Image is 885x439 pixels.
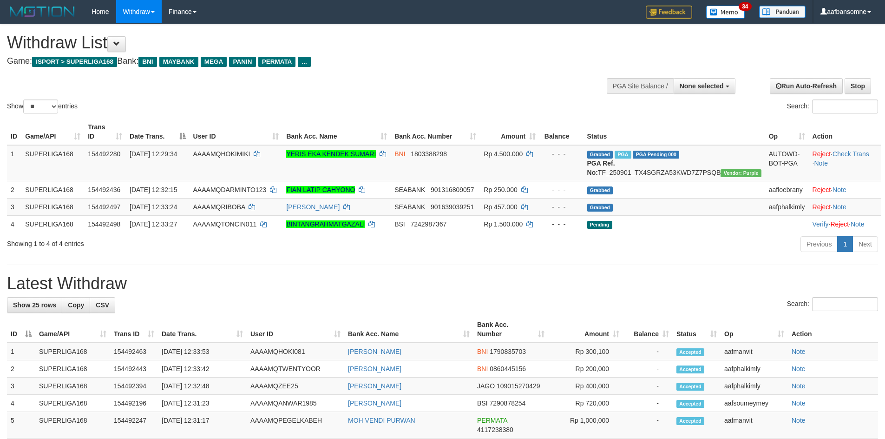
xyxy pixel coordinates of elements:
[35,378,110,395] td: SUPERLIGA168
[158,378,247,395] td: [DATE] 12:32:48
[809,119,881,145] th: Action
[813,203,831,211] a: Reject
[7,100,78,113] label: Show entries
[739,2,751,11] span: 34
[35,412,110,439] td: SUPERLIGA168
[126,119,190,145] th: Date Trans.: activate to sort column descending
[623,378,673,395] td: -
[35,316,110,343] th: Game/API: activate to sort column ascending
[286,150,376,158] a: YERIS EKA KENDEK SUMARI
[88,150,120,158] span: 154492280
[587,204,613,212] span: Grabbed
[587,221,612,229] span: Pending
[548,360,623,378] td: Rp 200,000
[190,119,283,145] th: User ID: activate to sort column ascending
[830,220,849,228] a: Reject
[7,145,21,181] td: 1
[792,417,806,424] a: Note
[348,365,401,372] a: [PERSON_NAME]
[813,150,831,158] a: Reject
[62,297,90,313] a: Copy
[258,57,296,67] span: PERMATA
[812,297,878,311] input: Search:
[247,343,344,360] td: AAAAMQHOKI081
[394,220,405,228] span: BSI
[809,181,881,198] td: ·
[477,365,488,372] span: BNI
[7,215,21,233] td: 4
[548,412,623,439] td: Rp 1,000,000
[7,235,362,248] div: Showing 1 to 4 of 4 entries
[814,160,828,167] a: Note
[110,395,158,412] td: 154492196
[770,78,843,94] a: Run Auto-Refresh
[676,348,704,356] span: Accepted
[32,57,117,67] span: ISPORT > SUPERLIGA168
[809,145,881,181] td: · ·
[298,57,310,67] span: ...
[477,399,488,407] span: BSI
[721,316,788,343] th: Op: activate to sort column ascending
[587,160,615,176] b: PGA Ref. No:
[193,220,257,228] span: AAAAMQTONCIN011
[676,383,704,391] span: Accepted
[286,220,365,228] a: BINTANGRAHMATGAZALI
[680,82,724,90] span: None selected
[348,348,401,355] a: [PERSON_NAME]
[88,186,120,193] span: 154492436
[851,220,865,228] a: Note
[394,203,425,211] span: SEABANK
[394,150,405,158] span: BNI
[607,78,674,94] div: PGA Site Balance /
[110,343,158,360] td: 154492463
[247,316,344,343] th: User ID: activate to sort column ascending
[348,382,401,390] a: [PERSON_NAME]
[587,151,613,159] span: Grabbed
[21,181,84,198] td: SUPERLIGA168
[539,119,583,145] th: Balance
[193,203,245,211] span: AAAAMQRIBOBA
[110,316,158,343] th: Trans ID: activate to sort column ascending
[674,78,735,94] button: None selected
[391,119,480,145] th: Bank Acc. Number: activate to sort column ascending
[88,203,120,211] span: 154492497
[247,378,344,395] td: AAAAMQZEE25
[247,412,344,439] td: AAAAMQPEGELKABEH
[676,366,704,373] span: Accepted
[809,215,881,233] td: · ·
[7,412,35,439] td: 5
[721,395,788,412] td: aafsoumeymey
[21,215,84,233] td: SUPERLIGA168
[706,6,745,19] img: Button%20Memo.svg
[247,395,344,412] td: AAAAMQANWAR1985
[348,399,401,407] a: [PERSON_NAME]
[543,185,579,194] div: - - -
[110,412,158,439] td: 154492247
[787,297,878,311] label: Search:
[84,119,126,145] th: Trans ID: activate to sort column ascending
[7,57,581,66] h4: Game: Bank:
[484,203,517,211] span: Rp 457.000
[130,186,177,193] span: [DATE] 12:32:15
[394,186,425,193] span: SEABANK
[21,119,84,145] th: Game/API: activate to sort column ascending
[543,219,579,229] div: - - -
[431,203,474,211] span: Copy 901639039251 to clipboard
[477,382,495,390] span: JAGO
[348,417,415,424] a: MOH VENDI PURWAN
[158,343,247,360] td: [DATE] 12:33:53
[812,100,878,113] input: Search:
[615,151,631,159] span: Marked by aafsoycanthlai
[490,365,526,372] span: Copy 0860445156 to clipboard
[286,186,355,193] a: FIAN LATIP CAHYONO
[489,399,525,407] span: Copy 7290878254 to clipboard
[490,348,526,355] span: Copy 1790835703 to clipboard
[548,395,623,412] td: Rp 720,000
[21,198,84,215] td: SUPERLIGA168
[96,301,109,309] span: CSV
[721,343,788,360] td: aafmanvit
[765,198,809,215] td: aafphalkimly
[759,6,806,18] img: panduan.png
[7,119,21,145] th: ID
[158,395,247,412] td: [DATE] 12:31:23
